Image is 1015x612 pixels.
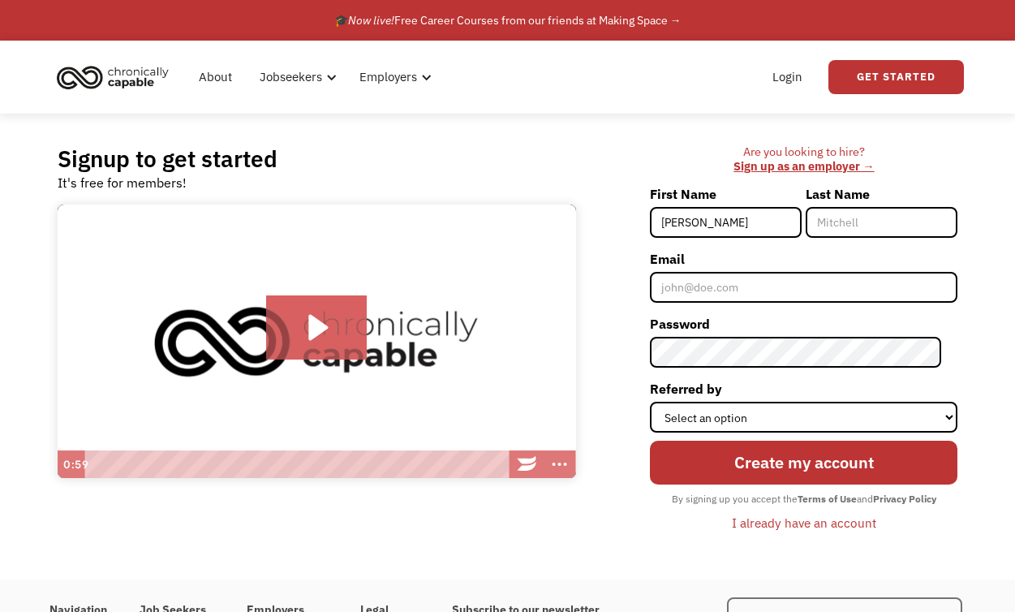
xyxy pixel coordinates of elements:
div: It's free for members! [58,173,187,192]
img: Introducing Chronically Capable [58,205,576,479]
a: About [189,51,242,103]
div: Jobseekers [260,67,322,87]
div: Employers [359,67,417,87]
em: Now live! [348,13,394,28]
div: 🎓 Free Career Courses from our friends at Making Space → [334,11,682,30]
button: Play Video: Introducing Chronically Capable [266,295,368,360]
form: Member-Signup-Form [650,181,957,537]
a: Get Started [828,60,964,94]
div: I already have an account [732,513,876,532]
label: First Name [650,181,802,207]
button: Show more buttons [544,450,576,478]
a: I already have an account [720,509,888,537]
input: john@doe.com [650,272,957,303]
img: Chronically Capable logo [52,59,174,95]
label: Email [650,246,957,272]
div: By signing up you accept the and [664,489,944,510]
strong: Terms of Use [798,493,857,505]
a: Sign up as an employer → [733,158,874,174]
h2: Signup to get started [58,144,277,173]
strong: Privacy Policy [873,493,936,505]
div: Playbar [92,450,503,478]
input: Mitchell [806,207,957,238]
a: Wistia Logo -- Learn More [511,450,544,478]
div: Jobseekers [250,51,342,103]
div: Are you looking to hire? ‍ [650,144,957,175]
a: Login [763,51,812,103]
label: Last Name [806,181,957,207]
label: Password [650,311,957,337]
label: Referred by [650,376,957,402]
input: Joni [650,207,802,238]
a: home [52,59,181,95]
div: Employers [350,51,437,103]
input: Create my account [650,441,957,485]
